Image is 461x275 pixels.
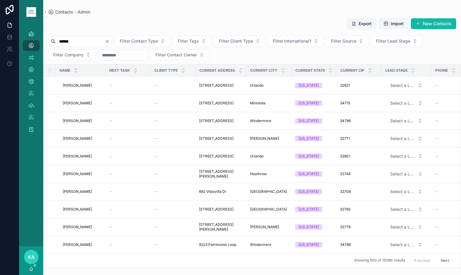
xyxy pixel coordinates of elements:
[295,154,333,159] a: [US_STATE]
[199,169,243,179] a: [STREET_ADDRESS][PERSON_NAME]
[63,207,102,212] a: [PERSON_NAME]
[154,154,192,159] a: --
[250,154,264,159] span: Orlando
[154,154,158,159] span: --
[250,83,264,88] span: Orlando
[385,204,428,215] a: Select Button
[340,207,351,212] span: 32765
[385,115,428,127] a: Select Button
[250,136,288,141] a: [PERSON_NAME]
[154,242,158,247] span: --
[385,115,427,126] button: Select Button
[48,9,90,15] a: Contacts - Admin
[109,225,147,229] a: --
[199,101,234,106] span: [STREET_ADDRESS]
[19,24,43,143] div: scrollable content
[340,242,351,247] span: 34786
[385,222,427,232] button: Select Button
[250,207,288,212] a: [GEOGRAPHIC_DATA]
[385,98,427,109] button: Select Button
[120,38,158,44] span: Filter Contact Type
[295,224,333,230] a: [US_STATE]
[109,207,113,212] span: --
[109,83,147,88] a: --
[340,189,351,194] span: 32708
[250,172,267,176] span: Heathrow
[154,225,192,229] a: --
[435,83,438,88] span: --
[390,189,415,195] span: Select a Lead Stage
[105,39,112,44] button: Clear
[199,83,234,88] span: [STREET_ADDRESS]
[340,242,378,247] a: 34786
[295,171,333,177] a: [US_STATE]
[390,153,415,159] span: Select a Lead Stage
[385,169,427,179] button: Select Button
[250,83,288,88] a: Orlando
[199,83,243,88] a: [STREET_ADDRESS]
[199,242,243,247] a: 9223 Patrimonio Loop
[295,68,325,73] span: Current State
[385,133,427,144] button: Select Button
[199,68,235,73] span: Current Address
[63,118,92,123] span: [PERSON_NAME]
[250,189,288,194] a: [GEOGRAPHIC_DATA]
[154,118,192,123] a: --
[154,172,158,176] span: --
[295,118,333,124] a: [US_STATE]
[154,172,192,176] a: --
[63,154,92,159] span: [PERSON_NAME]
[390,171,415,177] span: Select a Lead Stage
[268,35,324,47] button: Select Button
[250,225,279,229] span: [PERSON_NAME]
[435,136,438,141] span: --
[154,207,158,212] span: --
[295,83,333,88] a: [US_STATE]
[155,52,197,58] span: Filter Contact Owner
[437,256,453,265] button: Next
[178,38,199,44] span: Filter Tags
[390,136,415,142] span: Select a Lead Stage
[435,68,448,73] span: Phone
[390,206,415,212] span: Select a Lead Stage
[250,118,271,123] span: Windermere
[435,242,438,247] span: --
[340,225,351,229] span: 32778
[63,172,102,176] a: [PERSON_NAME]
[435,101,438,106] span: --
[154,83,192,88] a: --
[299,242,319,247] div: [US_STATE]
[435,189,438,194] span: --
[340,83,350,88] span: 32821
[154,101,192,106] a: --
[390,224,415,230] span: Select a Lead Stage
[295,189,333,194] a: [US_STATE]
[299,154,319,159] div: [US_STATE]
[109,242,147,247] a: --
[154,207,192,212] a: --
[63,136,92,141] span: [PERSON_NAME]
[411,18,456,29] button: New Contacts
[250,101,266,106] span: Minneola
[295,136,333,141] a: [US_STATE]
[299,83,319,88] div: [US_STATE]
[299,207,319,212] div: [US_STATE]
[371,35,423,47] button: Select Button
[340,154,378,159] a: 32801
[250,242,288,247] a: Windermere
[199,189,243,194] a: 692 Vistavilla Dr
[109,207,147,212] a: --
[340,189,378,194] a: 32708
[299,100,319,106] div: [US_STATE]
[199,136,243,141] a: [STREET_ADDRESS]
[199,189,227,194] span: 692 Vistavilla Dr
[340,136,350,141] span: 32771
[331,38,356,44] span: Filter Source
[385,80,427,91] button: Select Button
[250,242,271,247] span: Windermere
[273,38,311,44] span: Filter International?
[299,224,319,230] div: [US_STATE]
[63,118,102,123] a: [PERSON_NAME]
